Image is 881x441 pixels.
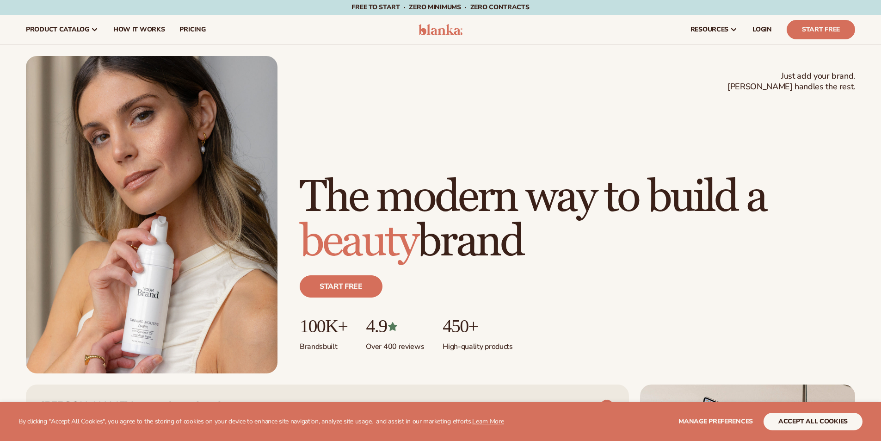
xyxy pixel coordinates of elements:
span: Just add your brand. [PERSON_NAME] handles the rest. [727,71,855,93]
h1: The modern way to build a brand [300,175,855,264]
a: pricing [172,15,213,44]
span: How It Works [113,26,165,33]
p: By clicking "Accept All Cookies", you agree to the storing of cookies on your device to enhance s... [18,418,504,426]
p: 450+ [443,316,512,336]
p: Over 400 reviews [366,336,424,352]
a: resources [683,15,745,44]
a: How It Works [106,15,173,44]
button: Manage preferences [678,413,753,430]
a: LOGIN [745,15,779,44]
p: High-quality products [443,336,512,352]
span: Free to start · ZERO minimums · ZERO contracts [351,3,529,12]
span: LOGIN [752,26,772,33]
p: Brands built [300,336,347,352]
span: beauty [300,215,417,269]
img: Female holding tanning mousse. [26,56,277,373]
span: product catalog [26,26,89,33]
button: accept all cookies [764,413,863,430]
a: VIEW PRODUCTS [533,399,614,414]
a: Start Free [787,20,855,39]
p: 100K+ [300,316,347,336]
a: Start free [300,275,382,298]
a: Learn More [472,417,504,426]
span: resources [690,26,728,33]
a: product catalog [18,15,106,44]
span: pricing [179,26,205,33]
p: 4.9 [366,316,424,336]
span: Manage preferences [678,417,753,426]
img: logo [419,24,462,35]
